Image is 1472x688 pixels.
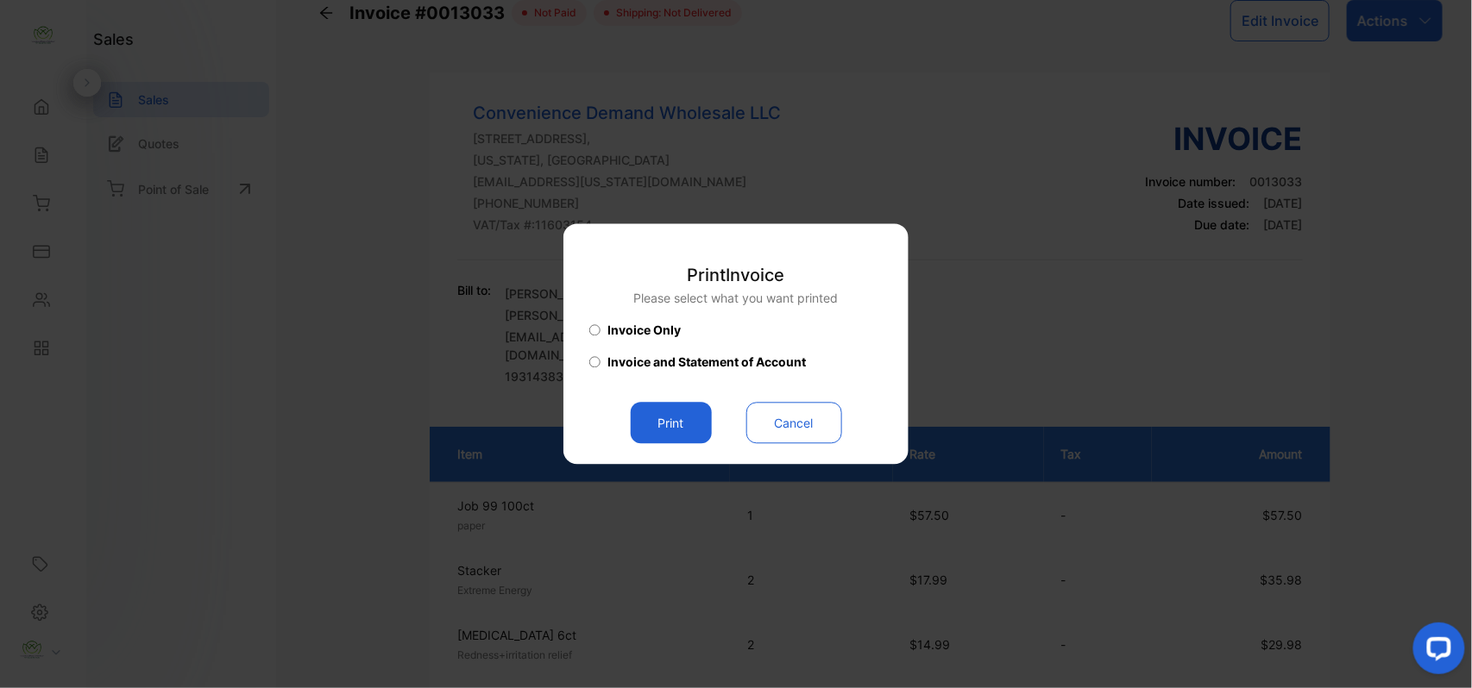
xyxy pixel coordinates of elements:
[746,403,842,444] button: Cancel
[634,290,839,308] p: Please select what you want printed
[607,322,681,340] span: Invoice Only
[634,263,839,289] p: Print Invoice
[607,353,806,372] span: Invoice and Statement of Account
[1400,616,1472,688] iframe: LiveChat chat widget
[631,403,712,444] button: Print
